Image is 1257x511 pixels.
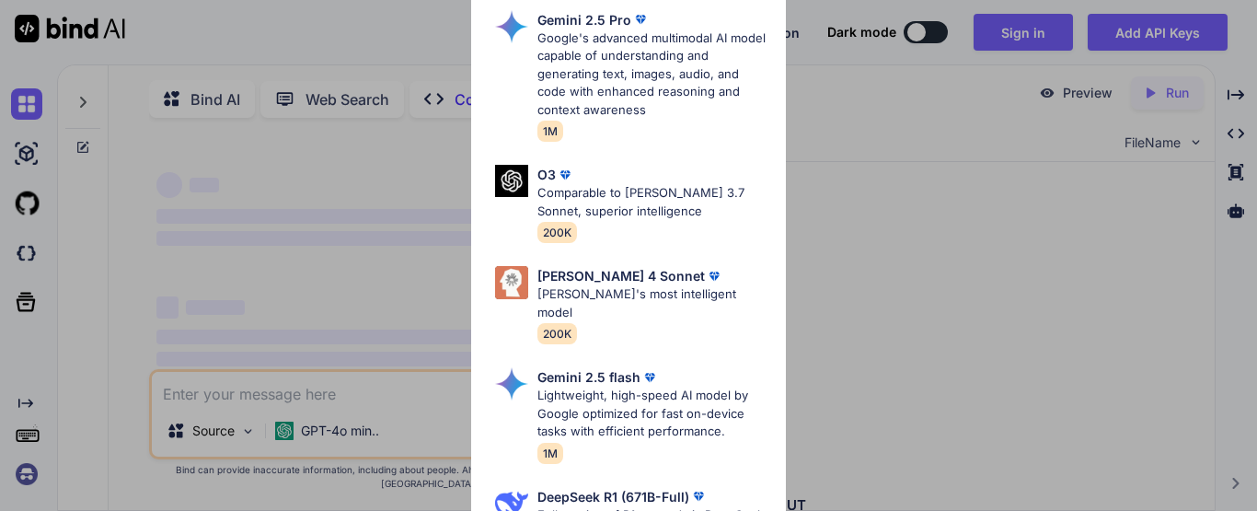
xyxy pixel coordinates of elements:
[495,165,528,197] img: Pick Models
[537,367,640,387] p: Gemini 2.5 flash
[537,323,577,344] span: 200K
[537,443,563,464] span: 1M
[537,487,689,506] p: DeepSeek R1 (671B-Full)
[537,121,563,142] span: 1M
[705,267,723,285] img: premium
[537,29,771,120] p: Google's advanced multimodal AI model capable of understanding and generating text, images, audio...
[537,266,705,285] p: [PERSON_NAME] 4 Sonnet
[537,387,771,441] p: Lightweight, high-speed AI model by Google optimized for fast on-device tasks with efficient perf...
[689,487,708,505] img: premium
[495,10,528,43] img: Pick Models
[556,166,574,184] img: premium
[537,10,631,29] p: Gemini 2.5 Pro
[537,165,556,184] p: O3
[537,222,577,243] span: 200K
[495,266,528,299] img: Pick Models
[640,368,659,387] img: premium
[495,367,528,401] img: Pick Models
[631,10,650,29] img: premium
[537,285,771,321] p: [PERSON_NAME]'s most intelligent model
[537,184,771,220] p: Comparable to [PERSON_NAME] 3.7 Sonnet, superior intelligence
